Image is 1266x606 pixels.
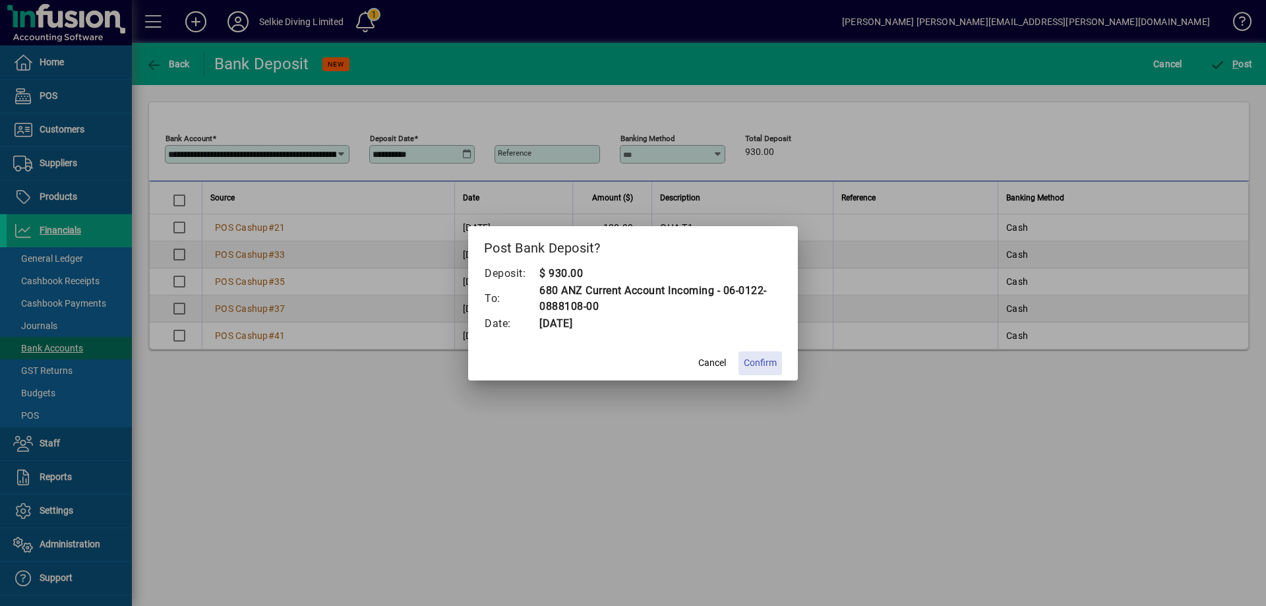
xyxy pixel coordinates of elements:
td: $ 930.00 [539,265,782,282]
td: To: [484,282,539,315]
span: Confirm [744,356,777,370]
button: Confirm [738,351,782,375]
h2: Post Bank Deposit? [468,226,798,264]
td: Date: [484,315,539,332]
td: [DATE] [539,315,782,332]
span: Cancel [698,356,726,370]
button: Cancel [691,351,733,375]
td: 680 ANZ Current Account Incoming - 06-0122-0888108-00 [539,282,782,315]
td: Deposit: [484,265,539,282]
